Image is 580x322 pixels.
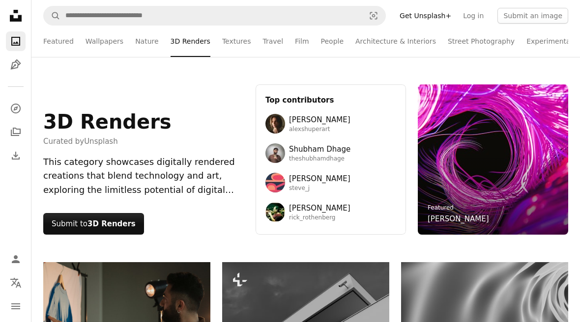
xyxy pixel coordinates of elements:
button: Visual search [362,6,385,25]
a: Nature [135,26,158,57]
a: Avatar of user Rick Rothenberg[PERSON_NAME]rick_rothenberg [265,202,396,222]
button: Search Unsplash [44,6,60,25]
span: theshubhamdhage [289,155,350,163]
a: Unsplash [84,137,118,146]
img: Avatar of user Alex Shuper [265,114,285,134]
a: Log in [457,8,490,24]
a: Avatar of user Alex Shuper[PERSON_NAME]alexshuperart [265,114,396,134]
span: rick_rothenberg [289,214,350,222]
a: Illustrations [6,55,26,75]
a: Abstract grayscale swirling light patterns [401,301,568,310]
a: Experimental [526,26,572,57]
a: Collections [6,122,26,142]
span: Curated by [43,135,172,147]
button: Submit to3D Renders [43,213,144,235]
a: Explore [6,99,26,118]
a: Get Unsplash+ [394,8,457,24]
form: Find visuals sitewide [43,6,386,26]
a: Log in / Sign up [6,249,26,269]
strong: 3D Renders [87,219,136,228]
span: [PERSON_NAME] [289,173,350,185]
h3: Top contributors [265,94,396,106]
a: People [321,26,344,57]
a: Architecture & Interiors [355,26,436,57]
a: Street Photography [448,26,515,57]
span: Shubham Dhage [289,143,350,155]
a: Featured [43,26,74,57]
a: Travel [262,26,283,57]
button: Submit an image [497,8,568,24]
img: Avatar of user Steve Johnson [265,173,285,192]
div: This category showcases digitally rendered creations that blend technology and art, exploring the... [43,155,244,197]
a: Textures [222,26,251,57]
span: alexshuperart [289,126,350,134]
a: Avatar of user Steve Johnson[PERSON_NAME]steve_j [265,173,396,192]
button: Menu [6,296,26,316]
a: [PERSON_NAME] [428,213,489,225]
a: Film [295,26,309,57]
a: Photos [6,31,26,51]
span: [PERSON_NAME] [289,114,350,126]
a: Security camera on a building corner. [222,295,389,304]
img: Avatar of user Shubham Dhage [265,143,285,163]
span: [PERSON_NAME] [289,202,350,214]
h1: 3D Renders [43,110,172,134]
a: Avatar of user Shubham DhageShubham Dhagetheshubhamdhage [265,143,396,163]
a: Wallpapers [86,26,123,57]
a: Download History [6,146,26,165]
a: Featured [428,204,454,211]
span: steve_j [289,185,350,192]
button: Language [6,273,26,293]
img: Avatar of user Rick Rothenberg [265,202,285,222]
